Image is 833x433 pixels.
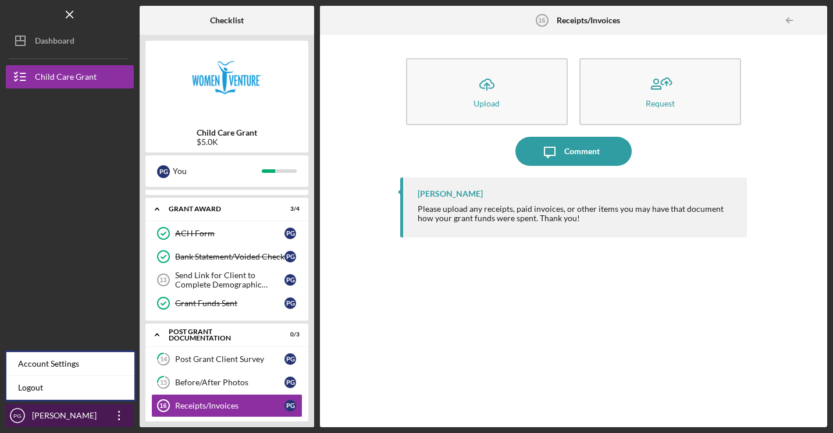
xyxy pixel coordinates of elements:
[151,268,302,292] a: 13Send Link for Client to Complete Demographic Information for DEEDPG
[284,297,296,309] div: P G
[279,331,300,338] div: 0 / 3
[175,229,284,238] div: ACH Form
[210,16,244,25] b: Checklist
[284,400,296,411] div: P G
[160,356,168,363] tspan: 14
[284,377,296,388] div: P G
[474,99,500,108] div: Upload
[6,376,134,400] a: Logout
[173,161,262,181] div: You
[29,404,105,430] div: [PERSON_NAME]
[6,352,134,376] div: Account Settings
[279,205,300,212] div: 3 / 4
[151,371,302,394] a: 15Before/After PhotosPG
[6,65,134,88] button: Child Care Grant
[284,251,296,262] div: P G
[284,274,296,286] div: P G
[406,58,568,125] button: Upload
[197,137,257,147] div: $5.0K
[35,65,97,91] div: Child Care Grant
[157,165,170,178] div: P G
[418,189,483,198] div: [PERSON_NAME]
[538,17,545,24] tspan: 16
[169,205,270,212] div: Grant Award
[159,276,166,283] tspan: 13
[151,222,302,245] a: ACH FormPG
[169,328,270,342] div: Post Grant Documentation
[175,252,284,261] div: Bank Statement/Voided Check
[35,29,74,55] div: Dashboard
[175,299,284,308] div: Grant Funds Sent
[646,99,675,108] div: Request
[418,204,735,223] div: Please upload any receipts, paid invoices, or other items you may have that document how your gra...
[564,137,600,166] div: Comment
[160,379,167,386] tspan: 15
[284,228,296,239] div: P G
[13,413,22,419] text: PG
[284,353,296,365] div: P G
[197,128,257,137] b: Child Care Grant
[6,404,134,427] button: PG[PERSON_NAME]
[159,402,166,409] tspan: 16
[175,271,284,289] div: Send Link for Client to Complete Demographic Information for DEED
[175,354,284,364] div: Post Grant Client Survey
[175,378,284,387] div: Before/After Photos
[151,292,302,315] a: Grant Funds SentPG
[151,394,302,417] a: 16Receipts/InvoicesPG
[151,245,302,268] a: Bank Statement/Voided CheckPG
[175,401,284,410] div: Receipts/Invoices
[151,347,302,371] a: 14Post Grant Client SurveyPG
[515,137,632,166] button: Comment
[557,16,620,25] b: Receipts/Invoices
[6,29,134,52] button: Dashboard
[145,47,308,116] img: Product logo
[579,58,741,125] button: Request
